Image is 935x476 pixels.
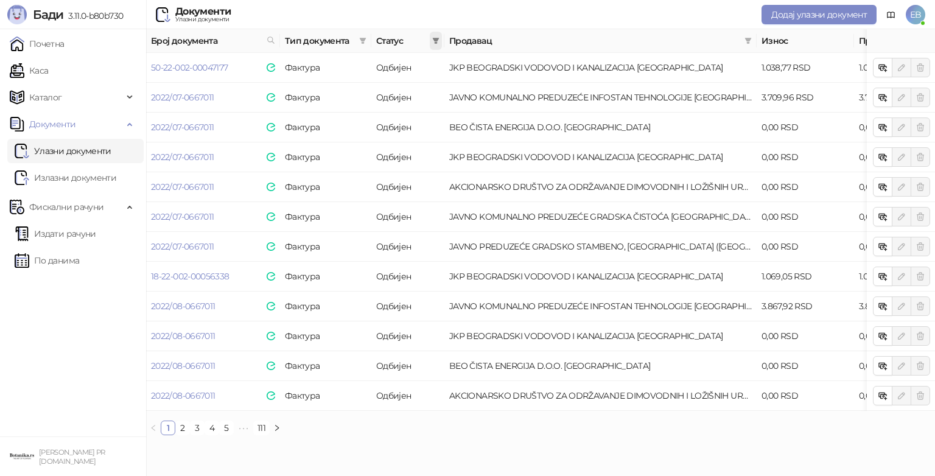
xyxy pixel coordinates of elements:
img: Ulazni dokumenti [156,7,170,22]
img: e-Faktura [267,123,275,131]
img: e-Faktura [267,302,275,310]
a: 2 [176,421,189,435]
span: filter [744,37,752,44]
a: Ulazni dokumentiУлазни документи [15,139,111,163]
a: Издати рачуни [15,222,96,246]
a: Почетна [10,32,65,56]
td: Фактура [280,232,371,262]
a: 2022/08-0667011 [151,390,215,401]
th: Износ [757,29,854,53]
a: 3 [191,421,204,435]
td: Одбијен [371,172,444,202]
button: Додај улазни документ [762,5,877,24]
li: 5 [219,421,234,435]
a: 50-22-002-00047177 [151,62,228,73]
td: Фактура [280,381,371,411]
td: 0,00 RSD [757,232,854,262]
img: e-Faktura [267,391,275,400]
td: Одбијен [371,381,444,411]
td: 1.038,77 RSD [757,53,854,83]
a: 2022/07-0667011 [151,122,214,133]
td: Фактура [280,53,371,83]
td: 3.867,92 RSD [757,292,854,321]
td: JKP BEOGRADSKI VODOVOD I KANALIZACIJA BEOGRAD [444,321,757,351]
td: Одбијен [371,83,444,113]
span: Бади [33,7,63,22]
img: e-Faktura [267,153,275,161]
a: Документација [881,5,901,24]
span: Број документа [151,34,262,47]
a: Каса [10,58,48,83]
td: 0,00 RSD [757,351,854,381]
button: right [270,421,284,435]
td: Фактура [280,202,371,232]
a: 2022/08-0667011 [151,301,215,312]
td: Одбијен [371,232,444,262]
img: e-Faktura [267,332,275,340]
th: Продавац [444,29,757,53]
span: filter [742,32,754,50]
a: 5 [220,421,233,435]
td: 0,00 RSD [757,202,854,232]
td: AKCIONARSKO DRUŠTVO ZA ODRŽAVANJE DIMOVODNIH I LOŽIŠNIH UREĐAJA DIMNIČAR, BEOGRAD (SAVSKI VENAC) [444,172,757,202]
img: Logo [7,5,27,24]
li: 1 [161,421,175,435]
span: 3.11.0-b80b730 [63,10,123,21]
img: e-Faktura [267,93,275,102]
td: Фактура [280,113,371,142]
a: 2022/07-0667011 [151,92,214,103]
td: 1.069,05 RSD [757,262,854,292]
span: ••• [234,421,253,435]
span: right [273,424,281,432]
td: JAVNO KOMUNALNO PREDUZEĆE GRADSKA ČISTOĆA BEOGRAD [444,202,757,232]
img: 64x64-companyLogo-0e2e8aaa-0bd2-431b-8613-6e3c65811325.png [10,444,34,469]
td: Одбијен [371,142,444,172]
li: 3 [190,421,205,435]
td: JAVNO PREDUZEĆE GRADSKO STAMBENO, BEOGRAD (VOŽDOVAC) [444,232,757,262]
button: left [146,421,161,435]
td: JKP BEOGRADSKI VODOVOD I KANALIZACIJA BEOGRAD [444,142,757,172]
td: JAVNO KOMUNALNO PREDUZEĆE INFOSTAN TEHNOLOGIJE BEOGRAD [444,83,757,113]
img: e-Faktura [267,272,275,281]
a: 2022/08-0667011 [151,360,215,371]
td: JKP BEOGRADSKI VODOVOD I KANALIZACIJA BEOGRAD [444,262,757,292]
div: Улазни документи [175,16,231,23]
td: 0,00 RSD [757,381,854,411]
span: Статус [376,34,427,47]
span: Документи [29,112,75,136]
td: 0,00 RSD [757,113,854,142]
li: Следећа страна [270,421,284,435]
td: Одбијен [371,53,444,83]
td: JAVNO KOMUNALNO PREDUZEĆE INFOSTAN TEHNOLOGIJE BEOGRAD [444,292,757,321]
a: 2022/07-0667011 [151,152,214,163]
span: Тип документа [285,34,354,47]
a: Излазни документи [15,166,116,190]
td: Фактура [280,292,371,321]
span: left [150,424,157,432]
span: filter [359,37,366,44]
span: filter [432,37,439,44]
span: Додај улазни документ [771,9,867,20]
td: Одбијен [371,292,444,321]
li: 2 [175,421,190,435]
small: [PERSON_NAME] PR [DOMAIN_NAME] [39,448,105,466]
td: AKCIONARSKO DRUŠTVO ZA ODRŽAVANJE DIMOVODNIH I LOŽIŠNIH UREĐAJA DIMNIČAR, BEOGRAD (SAVSKI VENAC) [444,381,757,411]
td: Фактура [280,172,371,202]
a: 111 [254,421,269,435]
span: Каталог [29,85,62,110]
td: Фактура [280,351,371,381]
td: BEO ČISTA ENERGIJA D.O.O. BEOGRAD [444,351,757,381]
th: Број документа [146,29,280,53]
a: 2022/07-0667011 [151,181,214,192]
span: EB [906,5,925,24]
img: e-Faktura [267,242,275,251]
td: Фактура [280,83,371,113]
span: Фискални рачуни [29,195,103,219]
a: По данима [15,248,79,273]
td: JKP BEOGRADSKI VODOVOD I KANALIZACIJA BEOGRAD [444,53,757,83]
div: Документи [175,7,231,16]
td: Одбијен [371,262,444,292]
td: Фактура [280,321,371,351]
a: 4 [205,421,219,435]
